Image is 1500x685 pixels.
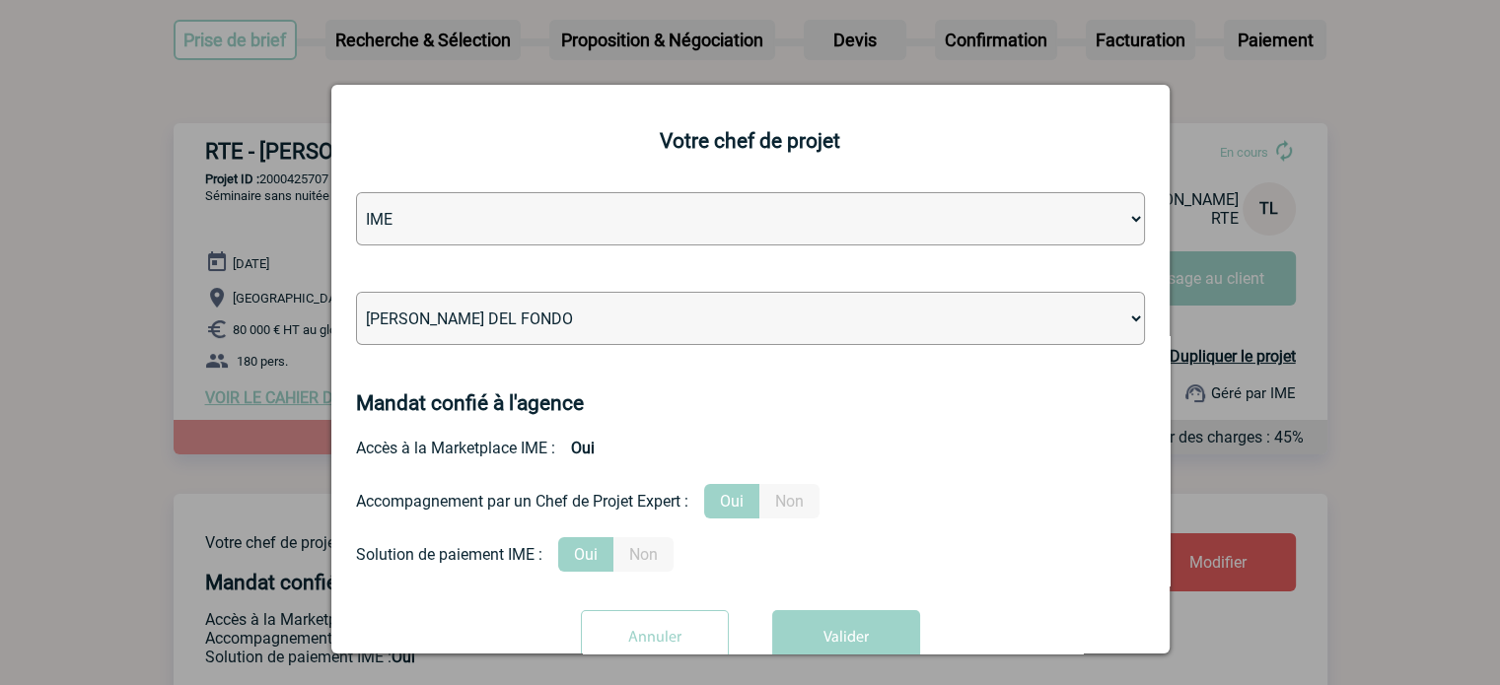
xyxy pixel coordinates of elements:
[555,431,610,465] b: Oui
[759,484,820,518] label: Non
[356,484,1145,518] div: Prestation payante
[356,537,1145,572] div: Conformité aux process achat client, Prise en charge de la facturation, Mutualisation de plusieur...
[581,610,729,665] input: Annuler
[356,545,542,564] div: Solution de paiement IME :
[356,391,584,415] h4: Mandat confié à l'agence
[772,610,920,665] button: Valider
[356,431,1145,465] div: Accès à la Marketplace IME :
[356,492,688,511] div: Accompagnement par un Chef de Projet Expert :
[704,484,759,518] label: Oui
[356,129,1145,153] h2: Votre chef de projet
[613,537,674,572] label: Non
[558,537,613,572] label: Oui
